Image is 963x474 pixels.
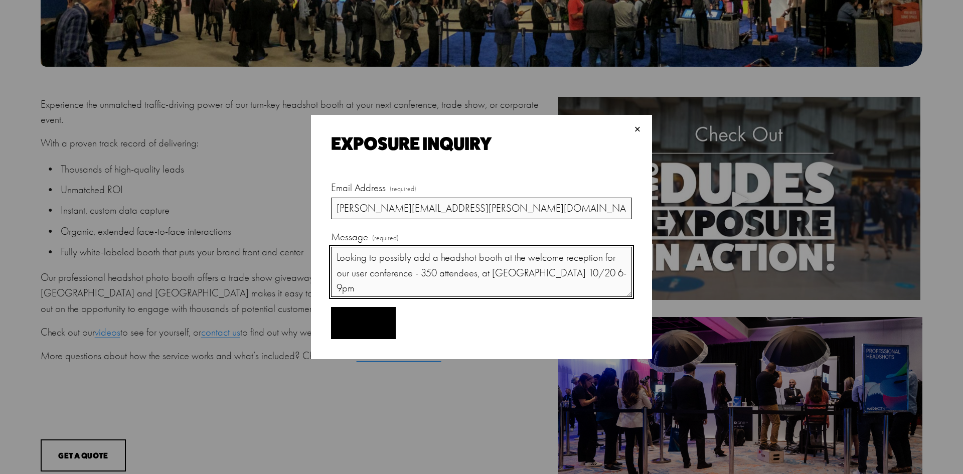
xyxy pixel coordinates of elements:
[349,318,378,328] span: Submit
[331,229,368,245] span: Message
[632,124,643,135] div: Close
[331,247,632,297] textarea: Looking to possibly add a headshot booth at the welcome reception for our user conference - 350 a...
[372,233,399,244] span: (required)
[331,180,386,196] span: Email Address
[331,307,396,340] button: SubmitSubmit
[390,184,416,195] span: (required)
[331,135,621,152] div: Exposure Inquiry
